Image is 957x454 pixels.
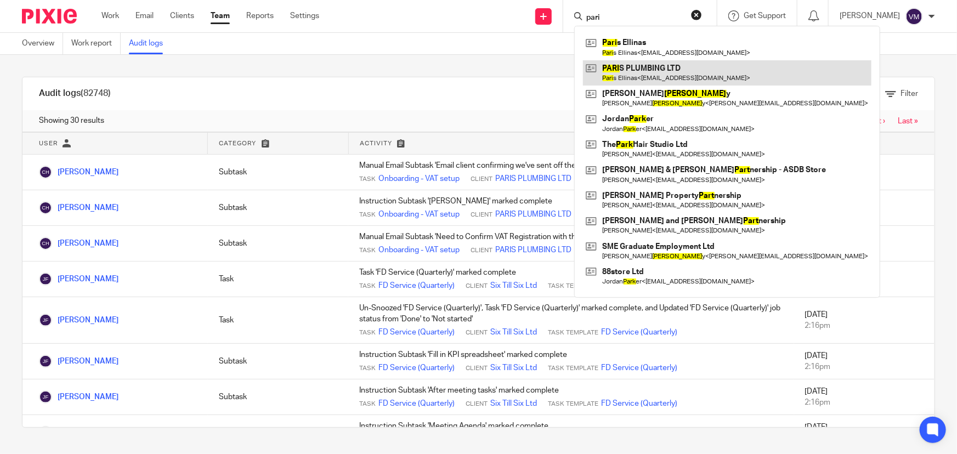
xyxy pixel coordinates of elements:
[208,190,348,226] td: Subtask
[471,175,492,184] span: Client
[378,173,460,184] a: Onboarding - VAT setup
[348,226,794,262] td: Manual Email Subtask 'Need to Confirm VAT Registration with the client?????????' marked complete
[805,320,924,331] div: 2:16pm
[208,379,348,415] td: Subtask
[548,282,598,291] span: Task Template
[135,10,154,21] a: Email
[246,10,274,21] a: Reports
[348,297,794,344] td: Un-Snoozed 'FD Service (Quarterly)', Task 'FD Service (Quarterly)' marked complete, and Updated '...
[794,379,935,415] td: [DATE]
[794,415,935,451] td: [DATE]
[348,379,794,415] td: Instruction Subtask 'After meeting tasks' marked complete
[805,361,924,372] div: 2:16pm
[39,168,118,176] a: [PERSON_NAME]
[359,400,376,408] span: Task
[39,393,118,401] a: [PERSON_NAME]
[22,33,63,54] a: Overview
[490,362,537,373] a: Six Till Six Ltd
[548,328,598,337] span: Task Template
[101,10,119,21] a: Work
[466,364,488,373] span: Client
[378,245,460,256] a: Onboarding - VAT setup
[490,327,537,338] a: Six Till Six Ltd
[490,280,537,291] a: Six Till Six Ltd
[794,344,935,379] td: [DATE]
[490,398,537,409] a: Six Till Six Ltd
[348,155,794,190] td: Manual Email Subtask 'Email client confirming we've sent off the VAT Registration' marked complete
[39,140,58,146] span: User
[208,262,348,297] td: Task
[39,115,104,126] span: Showing 30 results
[495,209,571,220] a: PARIS PLUMBING LTD
[744,12,786,20] span: Get Support
[39,316,118,324] a: [PERSON_NAME]
[129,33,171,54] a: Audit logs
[378,327,455,338] a: FD Service (Quarterly)
[601,327,677,338] a: FD Service (Quarterly)
[378,398,455,409] a: FD Service (Quarterly)
[471,211,492,219] span: Client
[359,211,376,219] span: Task
[39,426,52,439] img: Jill Fox
[39,314,52,327] img: Jill Fox
[359,282,376,291] span: Task
[585,13,684,23] input: Search
[208,155,348,190] td: Subtask
[805,397,924,408] div: 2:16pm
[39,166,52,179] img: Chloe Hooton
[601,398,677,409] a: FD Service (Quarterly)
[39,237,52,250] img: Chloe Hooton
[348,415,794,451] td: Instruction Subtask 'Meeting Agenda' marked complete
[39,275,118,283] a: [PERSON_NAME]
[39,357,118,365] a: [PERSON_NAME]
[601,362,677,373] a: FD Service (Quarterly)
[348,262,794,297] td: Task 'FD Service (Quarterly)' marked complete
[378,209,460,220] a: Onboarding - VAT setup
[691,9,702,20] button: Clear
[898,117,918,125] a: Last »
[208,415,348,451] td: Subtask
[905,8,923,25] img: svg%3E
[840,10,900,21] p: [PERSON_NAME]
[219,140,256,146] span: Category
[495,173,571,184] a: PARIS PLUMBING LTD
[466,282,488,291] span: Client
[22,9,77,24] img: Pixie
[359,246,376,255] span: Task
[359,175,376,184] span: Task
[208,226,348,262] td: Subtask
[39,273,52,286] img: Jill Fox
[548,400,598,408] span: Task Template
[208,297,348,344] td: Task
[794,297,935,344] td: [DATE]
[211,10,230,21] a: Team
[348,190,794,226] td: Instruction Subtask '[PERSON_NAME]' marked complete
[71,33,121,54] a: Work report
[348,344,794,379] td: Instruction Subtask 'Fill in KPI spreadsheet' marked complete
[208,344,348,379] td: Subtask
[360,140,392,146] span: Activity
[39,390,52,404] img: Jill Fox
[359,328,376,337] span: Task
[39,355,52,368] img: Jill Fox
[495,245,571,256] a: PARIS PLUMBING LTD
[901,90,918,98] span: Filter
[359,364,376,373] span: Task
[39,204,118,212] a: [PERSON_NAME]
[39,201,52,214] img: Chloe Hooton
[548,364,598,373] span: Task Template
[290,10,319,21] a: Settings
[39,240,118,247] a: [PERSON_NAME]
[466,328,488,337] span: Client
[378,362,455,373] a: FD Service (Quarterly)
[471,246,492,255] span: Client
[378,280,455,291] a: FD Service (Quarterly)
[466,400,488,408] span: Client
[170,10,194,21] a: Clients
